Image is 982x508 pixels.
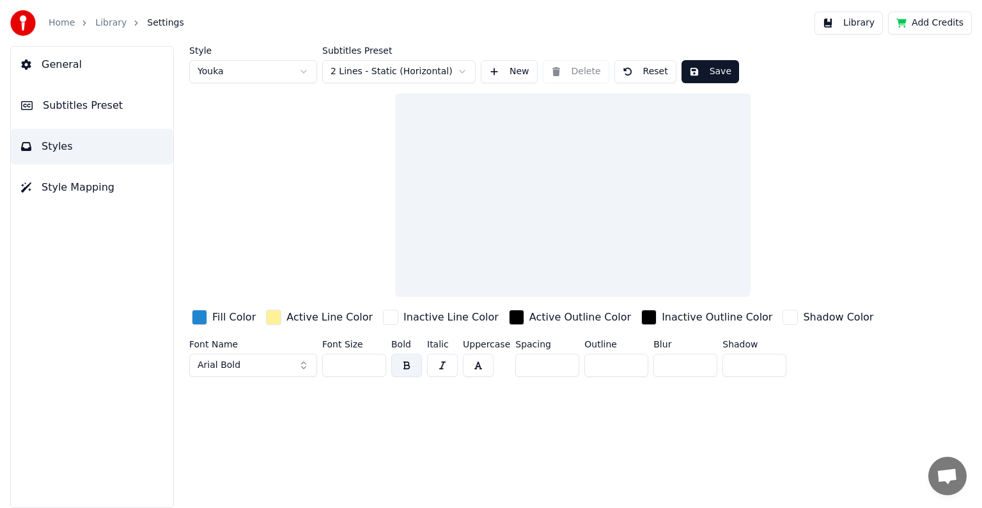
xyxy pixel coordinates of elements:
a: Home [49,17,75,29]
a: Library [95,17,127,29]
div: Fill Color [212,310,256,325]
button: Reset [614,60,676,83]
button: Style Mapping [11,170,173,205]
label: Subtitles Preset [322,46,476,55]
span: Settings [147,17,183,29]
button: Library [814,12,883,35]
button: Active Outline Color [506,307,634,328]
div: Shadow Color [803,310,873,325]
label: Blur [653,340,717,349]
label: Italic [427,340,458,349]
div: Inactive Outline Color [662,310,772,325]
img: youka [10,10,36,36]
span: Style Mapping [42,180,114,195]
div: Inactive Line Color [403,310,499,325]
label: Uppercase [463,340,510,349]
label: Font Size [322,340,386,349]
button: Styles [11,129,173,164]
span: General [42,57,82,72]
label: Style [189,46,317,55]
div: Active Line Color [286,310,373,325]
label: Bold [391,340,422,349]
span: Subtitles Preset [43,98,123,113]
button: Active Line Color [263,307,375,328]
div: Active Outline Color [529,310,631,325]
button: Add Credits [888,12,972,35]
label: Shadow [722,340,786,349]
button: Inactive Outline Color [639,307,775,328]
a: Açık sohbet [928,457,967,495]
button: Fill Color [189,307,258,328]
button: Save [682,60,739,83]
button: Inactive Line Color [380,307,501,328]
button: Shadow Color [780,307,876,328]
label: Font Name [189,340,317,349]
button: New [481,60,538,83]
label: Outline [584,340,648,349]
span: Arial Bold [198,359,240,372]
button: General [11,47,173,83]
nav: breadcrumb [49,17,184,29]
span: Styles [42,139,73,154]
label: Spacing [515,340,579,349]
button: Subtitles Preset [11,88,173,123]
